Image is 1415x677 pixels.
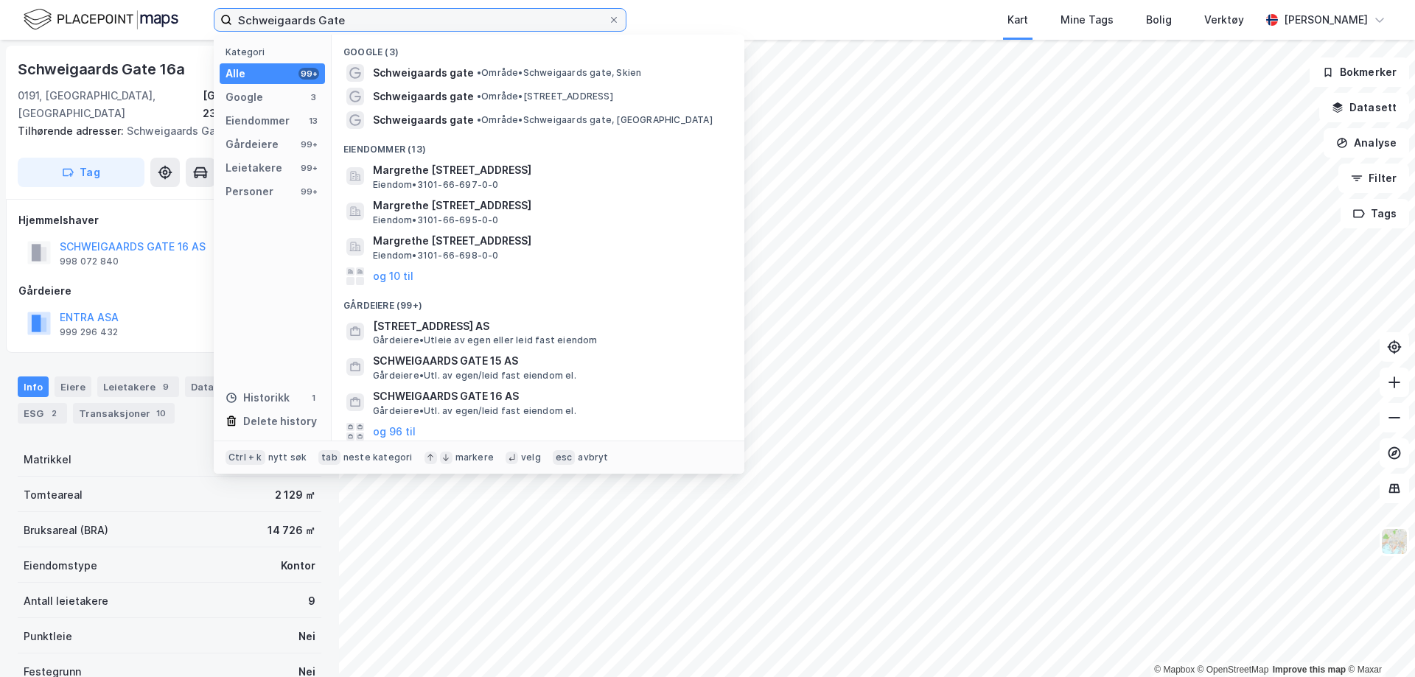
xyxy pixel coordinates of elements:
span: Margrethe [STREET_ADDRESS] [373,232,727,250]
img: Z [1380,527,1408,555]
span: • [477,114,481,125]
div: 0191, [GEOGRAPHIC_DATA], [GEOGRAPHIC_DATA] [18,87,203,122]
div: 10 [153,406,169,421]
span: Schweigaards gate [373,111,474,129]
div: [PERSON_NAME] [1284,11,1368,29]
span: Margrethe [STREET_ADDRESS] [373,161,727,179]
div: 99+ [298,186,319,197]
div: 99+ [298,68,319,80]
span: Område • [STREET_ADDRESS] [477,91,613,102]
a: OpenStreetMap [1198,664,1269,675]
div: Datasett [185,376,258,397]
span: Eiendom • 3101-66-695-0-0 [373,214,499,226]
div: Verktøy [1204,11,1244,29]
div: 2 129 ㎡ [275,486,315,504]
div: Schweigaards Gate 16a [18,57,188,81]
a: Improve this map [1273,664,1346,675]
button: Datasett [1319,93,1409,122]
div: 998 072 840 [60,256,119,267]
button: og 10 til [373,267,413,285]
div: 3 [307,91,319,103]
div: Eiendommer [226,112,290,130]
a: Mapbox [1154,664,1195,675]
span: Eiendom • 3101-66-697-0-0 [373,179,499,191]
span: [STREET_ADDRESS] AS [373,318,727,335]
div: Bruksareal (BRA) [24,522,108,539]
div: esc [553,450,576,465]
div: Kontor [281,557,315,575]
div: 14 726 ㎡ [268,522,315,539]
span: Gårdeiere • Utl. av egen/leid fast eiendom el. [373,405,576,417]
span: Schweigaards gate [373,88,474,105]
span: Gårdeiere • Utl. av egen/leid fast eiendom el. [373,370,576,382]
div: ESG [18,403,67,424]
span: Gårdeiere • Utleie av egen eller leid fast eiendom [373,334,598,346]
img: logo.f888ab2527a4732fd821a326f86c7f29.svg [24,7,178,32]
button: Analyse [1324,128,1409,158]
div: Hjemmelshaver [18,211,321,229]
div: Gårdeiere (99+) [332,288,744,315]
div: Bolig [1146,11,1172,29]
div: Schweigaards Gate 16b [18,122,310,140]
div: 99+ [298,138,319,150]
div: Gårdeiere [18,282,321,300]
div: neste kategori [343,452,413,463]
div: 2 [46,406,61,421]
div: Transaksjoner [73,403,175,424]
div: 999 296 432 [60,326,118,338]
div: velg [521,452,541,463]
div: [GEOGRAPHIC_DATA], 230/274 [203,87,321,122]
span: Område • Schweigaards gate, [GEOGRAPHIC_DATA] [477,114,713,126]
div: Mine Tags [1061,11,1114,29]
span: • [477,67,481,78]
button: Tags [1341,199,1409,228]
button: Tag [18,158,144,187]
div: nytt søk [268,452,307,463]
span: • [477,91,481,102]
span: SCHWEIGAARDS GATE 16 AS [373,387,727,405]
button: og 96 til [373,423,416,441]
div: Google (3) [332,35,744,61]
iframe: Chat Widget [1341,606,1415,677]
div: Gårdeiere [226,136,279,153]
span: Schweigaards gate [373,64,474,82]
div: 9 [158,379,173,394]
div: Tomteareal [24,486,83,504]
div: Eiendommer (13) [332,132,744,158]
div: Kart [1007,11,1028,29]
div: 99+ [298,162,319,174]
div: Alle [226,65,245,83]
span: Tilhørende adresser: [18,124,127,137]
div: Leietakere [226,159,282,177]
span: Eiendom • 3101-66-698-0-0 [373,250,499,262]
div: Historikk [226,389,290,407]
span: Margrethe [STREET_ADDRESS] [373,197,727,214]
div: Ctrl + k [226,450,265,465]
div: Eiere [55,376,91,397]
div: Delete history [243,413,317,430]
div: Leietakere [97,376,179,397]
div: Info [18,376,49,397]
div: markere [455,452,494,463]
button: Filter [1338,164,1409,193]
div: Antall leietakere [24,592,108,610]
div: Matrikkel [24,451,71,469]
div: Kategori [226,46,325,57]
button: Bokmerker [1310,57,1409,87]
input: Søk på adresse, matrikkel, gårdeiere, leietakere eller personer [232,9,608,31]
div: 9 [308,592,315,610]
div: tab [318,450,340,465]
div: Punktleie [24,628,72,645]
div: Nei [298,628,315,645]
div: Personer [226,183,273,200]
div: avbryt [578,452,608,463]
div: Eiendomstype [24,557,97,575]
div: 13 [307,115,319,127]
div: 1 [307,392,319,404]
span: Område • Schweigaards gate, Skien [477,67,641,79]
div: Google [226,88,263,106]
span: SCHWEIGAARDS GATE 15 AS [373,352,727,370]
